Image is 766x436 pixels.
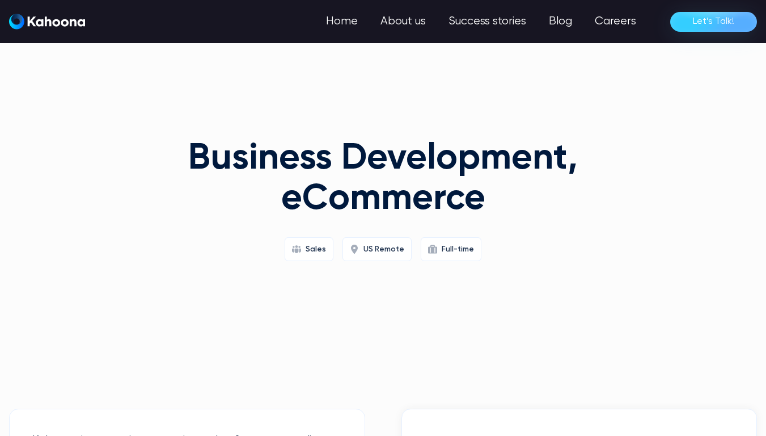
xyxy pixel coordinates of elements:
div: US Remote [363,240,404,258]
div: Let’s Talk! [693,12,734,31]
a: home [9,14,85,30]
img: Kahoona logo white [9,14,85,30]
a: Blog [538,10,583,33]
h1: Business Development, eCommerce [166,139,601,219]
div: Sales [306,240,326,258]
a: Careers [583,10,647,33]
a: About us [369,10,437,33]
a: Home [315,10,369,33]
a: Let’s Talk! [670,12,757,32]
a: Success stories [437,10,538,33]
div: Full-time [442,240,474,258]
